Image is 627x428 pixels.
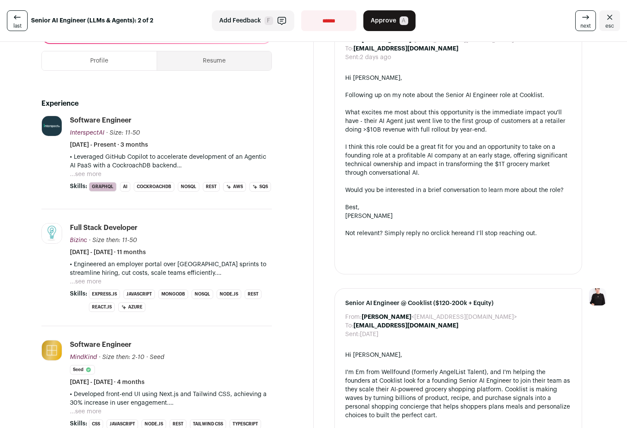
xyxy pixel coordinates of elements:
dd: <[EMAIL_ADDRESS][DOMAIN_NAME]> [362,313,517,321]
span: · Size then: 2-10 [99,354,145,360]
img: 9240684-medium_jpg [589,288,606,305]
span: [DATE] - [DATE] · 4 months [70,378,145,387]
button: Profile [42,51,157,70]
div: Would you be interested in a brief conversation to learn more about the role? [345,186,572,195]
img: 1ae2defc882f28e1faec989e6a6bc268a8b2ed4b391a053711cec5dfb14a9cde.jpg [42,340,62,360]
b: [EMAIL_ADDRESS][DOMAIN_NAME] [353,323,458,329]
button: Approve A [363,10,416,31]
span: [DATE] - Present · 3 months [70,141,148,149]
li: Node.js [217,290,241,299]
li: Seed [70,365,95,374]
strong: Senior AI Engineer (LLMs & Agents): 2 of 2 [31,16,153,25]
span: Skills: [70,290,87,298]
div: Full Stack Developer [70,223,138,233]
button: ...see more [70,407,101,416]
div: Software Engineer [70,116,132,125]
div: Following up on my note about the Senior AI Engineer role at Cooklist. [345,91,572,100]
span: F [265,16,273,25]
b: [EMAIL_ADDRESS][DOMAIN_NAME] [353,46,458,52]
img: db7c8f98092066a7f22f26d518d3d7c5b6d164a3c74c445f53fb3ef7ad613533.jpg [42,116,62,136]
a: next [575,10,596,31]
dt: To: [345,321,353,330]
span: Skills: [70,419,87,428]
div: Hi [PERSON_NAME], [345,351,572,359]
button: Add Feedback F [212,10,294,31]
div: Hi [PERSON_NAME], [345,74,572,82]
div: Best, [345,203,572,212]
div: Software Engineer [70,340,132,349]
a: Close [599,10,620,31]
li: AI [120,182,130,192]
a: last [7,10,28,31]
span: Add Feedback [219,16,261,25]
span: [DATE] - [DATE] · 11 months [70,248,146,257]
li: CockroachDB [134,182,174,192]
span: InterspectAI [70,130,104,136]
li: NoSQL [192,290,213,299]
span: Senior AI Engineer @ Cooklist ($120-200k + Equity) [345,299,572,308]
li: REST [203,182,220,192]
dd: 2 days ago [360,53,391,62]
p: • Developed front-end UI using Next.js and Tailwind CSS, achieving a 30% increase in user engagem... [70,390,272,407]
dt: Sent: [345,330,360,339]
span: · Size: 11-50 [106,130,140,136]
div: Not relevant? Simply reply no or and I’ll stop reaching out. [345,229,572,238]
p: • Engineered an employer portal over [GEOGRAPHIC_DATA] sprints to streamline hiring, cut costs, s... [70,260,272,277]
span: Skills: [70,182,87,191]
li: Azure [118,302,145,312]
li: AWS [223,182,246,192]
span: Approve [371,16,396,25]
li: JavaScript [123,290,155,299]
h2: Experience [41,98,272,109]
li: React.js [89,302,115,312]
span: Bizinc [70,237,87,243]
button: Resume [157,51,271,70]
li: MongoDB [158,290,188,299]
li: Express.js [89,290,120,299]
span: next [580,22,591,29]
span: MindKind [70,354,97,360]
div: I think this role could be a great fit for you and an opportunity to take on a founding role at a... [345,143,572,177]
b: [PERSON_NAME] [362,314,411,320]
button: ...see more [70,277,101,286]
div: [PERSON_NAME] [345,212,572,220]
span: · [146,353,148,362]
div: I'm Em from Wellfound (formerly AngelList Talent), and I'm helping the founders at Cooklist look ... [345,368,572,420]
li: GraphQL [89,182,117,192]
div: What excites me most about this opportunity is the immediate impact you'll have - their AI Agent ... [345,108,572,134]
span: A [400,16,408,25]
dd: [DATE] [360,330,378,339]
span: · Size then: 11-50 [89,237,137,243]
span: Seed [150,354,164,360]
span: esc [605,22,614,29]
dt: To: [345,44,353,53]
p: • Leveraged GitHub Copilot to accelerate development of an Agentic AI PaaS with a CockroachDB bac... [70,153,272,170]
dt: From: [345,313,362,321]
span: last [13,22,22,29]
li: NoSQL [178,182,199,192]
a: click here [436,230,464,236]
img: 969e8e8cab83d0093e1aa85c50fca96238779ad0b229471380c7171723e0b413.jpg [42,223,62,243]
dt: Sent: [345,53,360,62]
button: ...see more [70,170,101,179]
li: REST [245,290,262,299]
li: SQS [249,182,271,192]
